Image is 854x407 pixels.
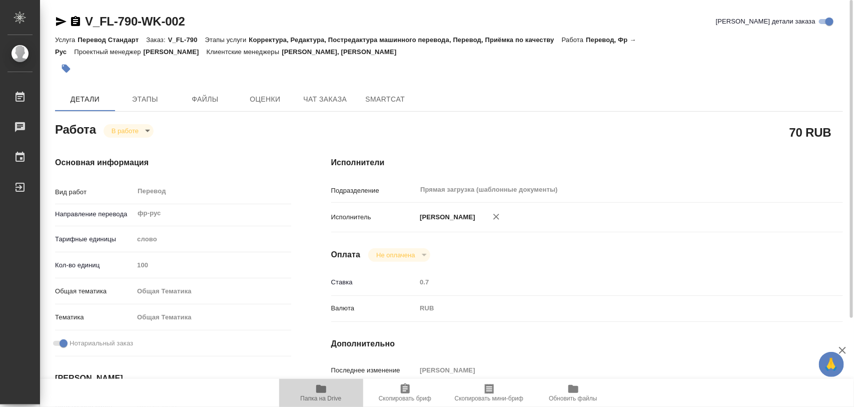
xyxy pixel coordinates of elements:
button: Скопировать мини-бриф [447,379,531,407]
div: RUB [416,300,800,317]
h4: Исполнители [331,157,843,169]
p: Заказ: [146,36,168,44]
button: В работе [109,127,142,135]
h4: Дополнительно [331,338,843,350]
p: Тарифные единицы [55,234,134,244]
h4: Основная информация [55,157,291,169]
p: Услуга [55,36,78,44]
p: Вид работ [55,187,134,197]
span: Скопировать мини-бриф [455,395,523,402]
div: В работе [104,124,154,138]
button: Удалить исполнителя [485,206,507,228]
h2: Работа [55,120,96,138]
p: Тематика [55,312,134,322]
div: Общая Тематика [134,283,291,300]
h4: [PERSON_NAME] [55,372,291,384]
button: Скопировать ссылку для ЯМессенджера [55,16,67,28]
div: Общая Тематика [134,309,291,326]
button: Добавить тэг [55,58,77,80]
p: [PERSON_NAME] [144,48,207,56]
p: Клиентские менеджеры [207,48,282,56]
input: Пустое поле [134,258,291,272]
input: Пустое поле [416,275,800,289]
p: [PERSON_NAME] [416,212,475,222]
span: SmartCat [361,93,409,106]
h4: Оплата [331,249,361,261]
p: Направление перевода [55,209,134,219]
p: Корректура, Редактура, Постредактура машинного перевода, Перевод, Приёмка по качеству [249,36,561,44]
button: Скопировать бриф [363,379,447,407]
button: Папка на Drive [279,379,363,407]
button: Не оплачена [373,251,418,259]
span: Обновить файлы [549,395,597,402]
button: Обновить файлы [531,379,615,407]
span: Папка на Drive [301,395,342,402]
span: Детали [61,93,109,106]
p: [PERSON_NAME], [PERSON_NAME] [282,48,404,56]
div: В работе [368,248,430,262]
p: Перевод Стандарт [78,36,146,44]
p: Ставка [331,277,417,287]
p: Работа [562,36,586,44]
p: Исполнитель [331,212,417,222]
span: 🙏 [823,354,840,375]
p: Подразделение [331,186,417,196]
h2: 70 RUB [789,124,831,141]
input: Пустое поле [416,363,800,377]
p: Последнее изменение [331,365,417,375]
p: Этапы услуги [205,36,249,44]
p: Общая тематика [55,286,134,296]
p: V_FL-790 [168,36,205,44]
span: [PERSON_NAME] детали заказа [716,17,815,27]
span: Этапы [121,93,169,106]
span: Файлы [181,93,229,106]
button: 🙏 [819,352,844,377]
div: слово [134,231,291,248]
p: Кол-во единиц [55,260,134,270]
button: Скопировать ссылку [70,16,82,28]
p: Проектный менеджер [74,48,143,56]
a: V_FL-790-WK-002 [85,15,185,28]
p: Валюта [331,303,417,313]
span: Нотариальный заказ [70,338,133,348]
span: Оценки [241,93,289,106]
span: Чат заказа [301,93,349,106]
span: Скопировать бриф [379,395,431,402]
